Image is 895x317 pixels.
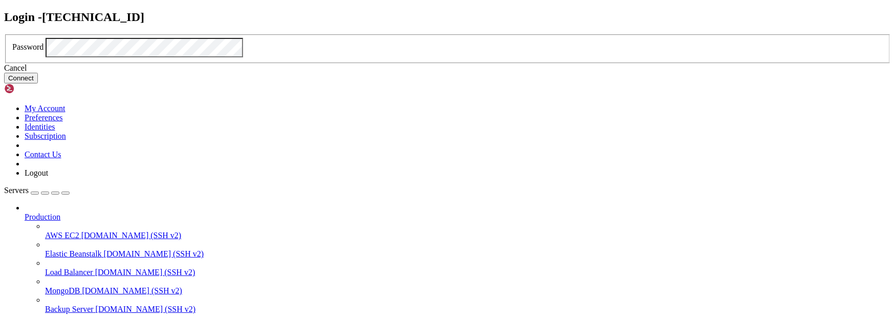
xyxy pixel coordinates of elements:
[4,64,891,73] div: Cancel
[12,43,43,52] label: Password
[45,286,891,295] a: MongoDB [DOMAIN_NAME] (SSH v2)
[45,249,891,259] a: Elastic Beanstalk [DOMAIN_NAME] (SSH v2)
[45,305,94,313] span: Backup Server
[4,13,8,22] div: (0, 1)
[4,83,63,94] img: Shellngn
[95,268,195,277] span: [DOMAIN_NAME] (SSH v2)
[4,73,38,83] button: Connect
[45,249,102,258] span: Elastic Beanstalk
[25,132,66,140] a: Subscription
[45,231,891,240] a: AWS EC2 [DOMAIN_NAME] (SSH v2)
[45,295,891,314] li: Backup Server [DOMAIN_NAME] (SSH v2)
[104,249,204,258] span: [DOMAIN_NAME] (SSH v2)
[4,4,763,13] x-row: FATAL ERROR: SSH protocol version 1 required by our configuration but not provided by remote
[25,113,63,122] a: Preferences
[81,231,182,240] span: [DOMAIN_NAME] (SSH v2)
[45,259,891,277] li: Load Balancer [DOMAIN_NAME] (SSH v2)
[45,231,79,240] span: AWS EC2
[25,213,60,221] span: Production
[45,286,80,295] span: MongoDB
[82,286,182,295] span: [DOMAIN_NAME] (SSH v2)
[96,305,196,313] span: [DOMAIN_NAME] (SSH v2)
[45,268,93,277] span: Load Balancer
[25,122,55,131] a: Identities
[25,104,66,113] a: My Account
[4,10,891,24] h2: Login - [TECHNICAL_ID]
[4,4,763,13] x-row: Connecting [TECHNICAL_ID]...
[4,186,70,195] a: Servers
[25,150,61,159] a: Contact Us
[25,168,48,177] a: Logout
[25,213,891,222] a: Production
[45,222,891,240] li: AWS EC2 [DOMAIN_NAME] (SSH v2)
[45,240,891,259] li: Elastic Beanstalk [DOMAIN_NAME] (SSH v2)
[4,186,29,195] span: Servers
[45,305,891,314] a: Backup Server [DOMAIN_NAME] (SSH v2)
[45,277,891,295] li: MongoDB [DOMAIN_NAME] (SSH v2)
[45,268,891,277] a: Load Balancer [DOMAIN_NAME] (SSH v2)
